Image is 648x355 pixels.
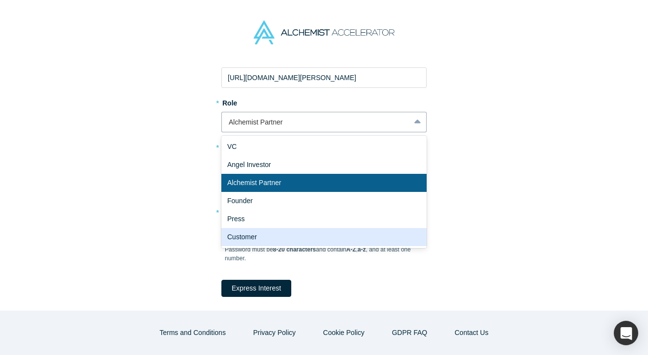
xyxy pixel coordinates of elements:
div: VC [221,138,427,156]
p: Password must be and contain , , and at least one number. [225,245,423,263]
strong: A-Z [346,246,356,253]
div: Angel Investor [221,156,427,174]
button: Terms and Conditions [385,310,454,321]
button: Privacy Policy [243,324,306,341]
button: Express Interest [221,280,291,297]
button: Cookie Policy [313,324,375,341]
button: Contact Us [444,324,498,341]
button: Privacy Policy [327,310,372,321]
div: Founder [221,192,427,210]
strong: 8-20 characters [273,246,316,253]
a: GDPR FAQ [382,324,437,341]
img: Alchemist Accelerator Logo [254,21,394,44]
div: Alchemist Partner [221,174,427,192]
button: Terms and Conditions [150,324,236,341]
div: Press [221,210,427,228]
div: Alchemist Partner [229,117,403,127]
label: Role [221,95,427,108]
strong: a-z [358,246,366,253]
div: Customer [221,228,427,246]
